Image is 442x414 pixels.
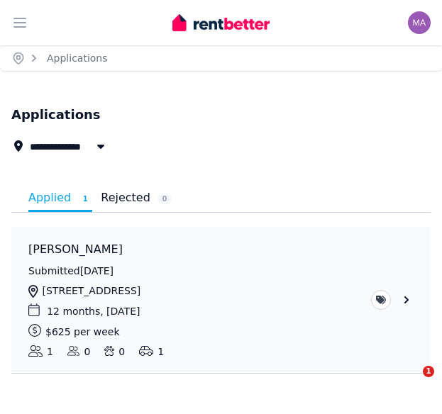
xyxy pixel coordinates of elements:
[423,366,434,377] span: 1
[172,12,269,33] img: RentBetter
[101,186,172,210] a: Rejected
[11,227,431,373] a: View application: Erdal Deniz
[78,194,92,204] span: 1
[394,366,428,400] iframe: Intercom live chat
[382,79,428,96] button: Help
[408,11,431,34] img: Matthew
[11,105,101,125] h1: Applications
[158,194,172,204] span: 0
[47,52,108,64] a: Applications
[28,186,92,212] a: Applied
